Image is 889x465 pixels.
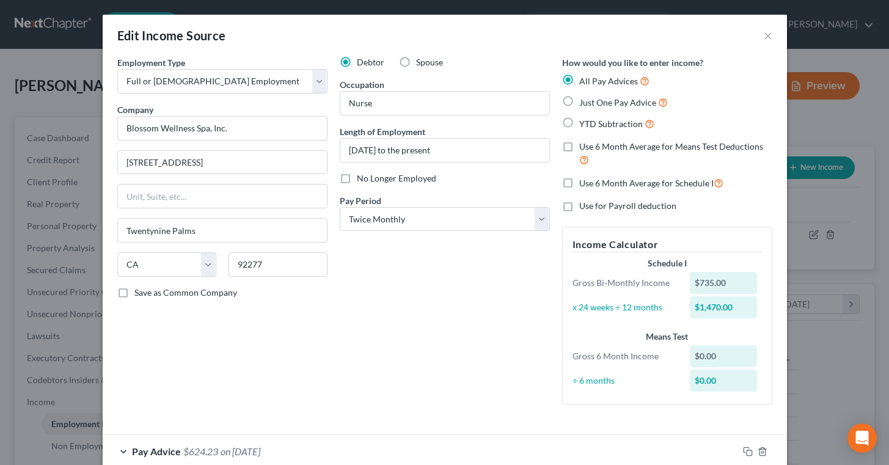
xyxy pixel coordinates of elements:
span: Company [117,104,153,115]
input: -- [340,92,549,115]
input: Enter city... [118,219,327,242]
span: Use for Payroll deduction [579,200,676,211]
span: No Longer Employed [357,173,436,183]
div: $1,470.00 [690,296,757,318]
span: on [DATE] [221,445,260,457]
div: ÷ 6 months [566,375,684,387]
input: Enter zip... [229,252,327,277]
span: Use 6 Month Average for Means Test Deductions [579,141,763,152]
span: Pay Period [340,196,381,206]
div: Edit Income Source [117,27,226,44]
div: $735.00 [690,272,757,294]
h5: Income Calculator [573,237,762,252]
span: All Pay Advices [579,76,638,86]
span: YTD Subtraction [579,119,643,129]
span: $624.23 [183,445,218,457]
span: Debtor [357,57,384,67]
div: $0.00 [690,370,757,392]
div: Gross 6 Month Income [566,350,684,362]
div: $0.00 [690,345,757,367]
input: Unit, Suite, etc... [118,185,327,208]
div: Gross Bi-Monthly Income [566,277,684,289]
span: Spouse [416,57,443,67]
div: Means Test [573,331,762,343]
label: How would you like to enter income? [562,56,703,69]
span: Employment Type [117,57,185,68]
span: Just One Pay Advice [579,97,656,108]
div: x 24 weeks ÷ 12 months [566,301,684,313]
input: ex: 2 years [340,139,549,162]
span: Use 6 Month Average for Schedule I [579,178,714,188]
label: Length of Employment [340,125,425,138]
div: Schedule I [573,257,762,269]
span: Pay Advice [132,445,181,457]
label: Occupation [340,78,384,91]
input: Search company by name... [117,116,327,141]
input: Enter address... [118,151,327,174]
button: × [764,28,772,43]
span: Save as Common Company [134,287,237,298]
div: Open Intercom Messenger [847,423,877,453]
